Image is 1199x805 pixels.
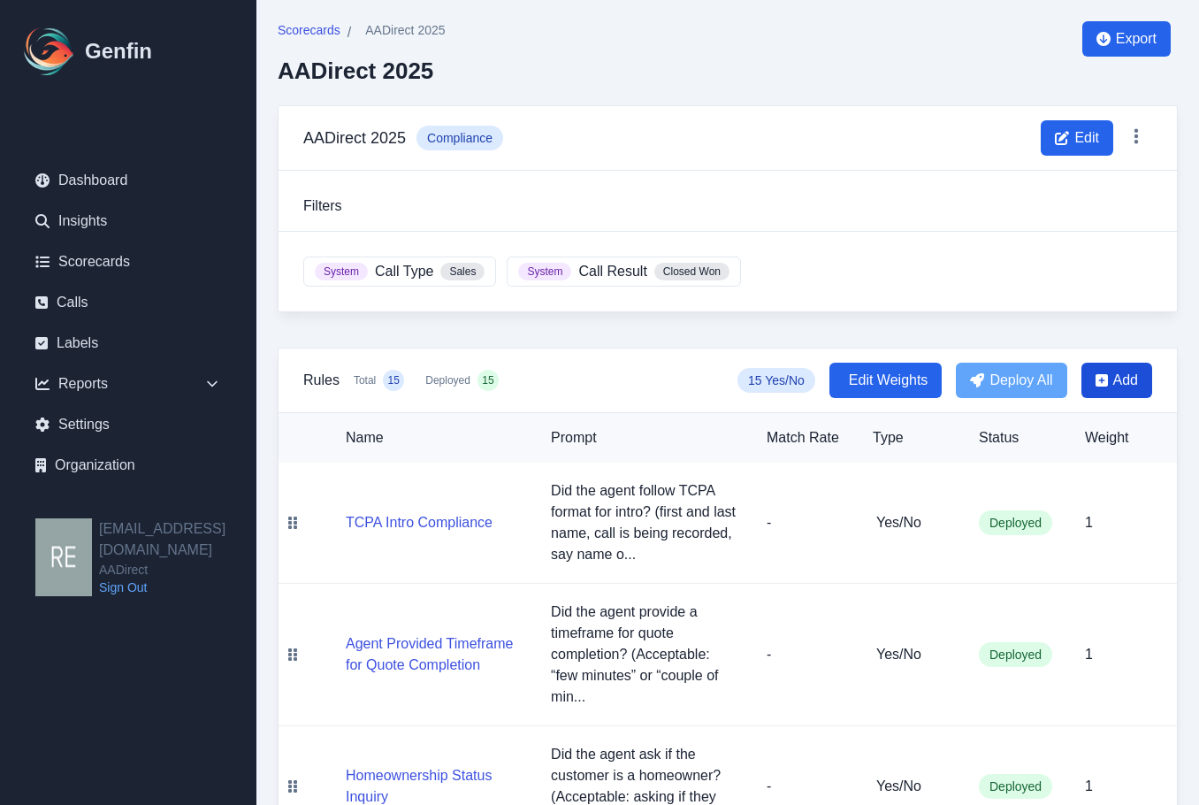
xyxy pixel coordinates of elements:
span: Deploy All [989,370,1052,391]
h5: Yes/No [876,776,951,797]
img: Logo [21,23,78,80]
a: Settings [21,407,235,442]
span: Deployed [979,510,1052,535]
span: Scorecards [278,21,340,39]
span: Edit Weights [849,370,928,391]
h5: Yes/No [876,644,951,665]
span: Deployed [979,774,1052,799]
h3: Rules [303,370,340,391]
button: Edit Weights [829,363,943,398]
span: 1 [1085,778,1093,793]
p: - [767,776,844,797]
span: AADirect [99,561,256,579]
span: Sales [440,263,485,280]
th: Match Rate [752,413,859,463]
h3: Filters [303,195,1152,217]
a: Homeownership Status Inquiry [346,789,523,804]
p: Did the agent follow TCPA format for intro? (first and last name, call is being recorded, say nam... [551,480,738,565]
button: TCPA Intro Compliance [346,512,493,533]
span: 15 Yes/No [737,368,815,393]
span: 15 [388,373,400,387]
button: Edit [1041,120,1113,156]
th: Weight [1071,413,1177,463]
th: Prompt [537,413,752,463]
span: Call Type [375,261,433,282]
img: resqueda@aadirect.com [35,518,92,596]
span: Add [1113,370,1138,391]
a: Insights [21,203,235,239]
a: Sign Out [99,579,256,596]
a: TCPA Intro Compliance [346,515,493,530]
span: Edit [1074,127,1099,149]
p: - [767,512,844,533]
button: Export [1082,21,1171,57]
span: Export [1116,28,1157,50]
h1: Genfin [85,37,152,65]
span: System [518,263,571,280]
a: Dashboard [21,163,235,198]
span: Deployed [979,642,1052,667]
p: Did the agent provide a timeframe for quote completion? (Acceptable: “few minutes” or “couple of ... [551,602,738,708]
span: 15 [482,373,493,387]
h2: AADirect 2025 [278,57,446,84]
span: Compliance [416,126,503,150]
th: Status [965,413,1071,463]
a: Scorecards [21,244,235,280]
th: Name [307,413,537,463]
a: Agent Provided Timeframe for Quote Completion [346,657,523,672]
span: Deployed [425,373,470,387]
a: Calls [21,285,235,320]
button: Deploy All [956,363,1066,398]
span: Closed Won [654,263,729,280]
h5: Yes/No [876,512,951,533]
span: Total [354,373,376,387]
a: Labels [21,326,235,361]
span: AADirect 2025 [365,21,445,39]
p: - [767,644,844,665]
h3: AADirect 2025 [303,126,406,150]
span: Call Result [578,261,646,282]
button: Agent Provided Timeframe for Quote Completion [346,633,523,676]
a: Organization [21,448,235,483]
span: 1 [1085,515,1093,530]
a: Scorecards [278,21,340,43]
h2: [EMAIL_ADDRESS][DOMAIN_NAME] [99,518,256,561]
span: / [347,22,351,43]
span: 1 [1085,647,1093,662]
button: Add [1081,363,1152,398]
th: Type [859,413,965,463]
span: System [315,263,368,280]
div: Reports [21,366,235,402]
